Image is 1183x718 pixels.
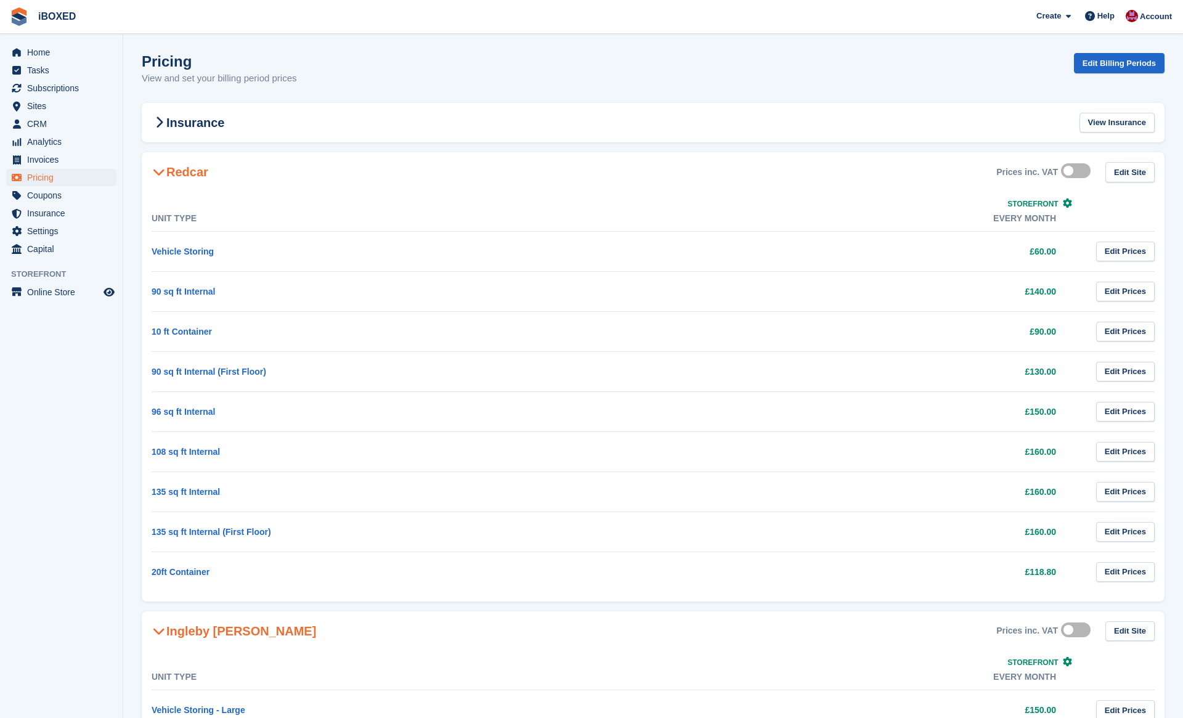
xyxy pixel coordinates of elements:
td: £160.00 [616,512,1081,552]
td: £130.00 [616,351,1081,391]
span: Subscriptions [27,80,101,97]
a: menu [6,240,116,258]
a: Edit Prices [1096,522,1155,542]
a: 90 sq ft Internal (First Floor) [152,367,266,377]
a: Preview store [102,285,116,300]
span: Storefront [11,268,123,280]
p: View and set your billing period prices [142,71,297,86]
span: Storefront [1007,200,1058,208]
a: menu [6,133,116,150]
a: Edit Prices [1096,242,1155,262]
span: Create [1036,10,1061,22]
a: Edit Prices [1096,442,1155,462]
h2: Redcar [152,165,208,179]
span: Coupons [27,187,101,204]
a: Storefront [1007,200,1072,208]
a: menu [6,187,116,204]
td: £150.00 [616,391,1081,431]
span: Analytics [27,133,101,150]
span: Storefront [1007,658,1058,667]
a: 135 sq ft Internal [152,487,220,497]
a: Vehicle Storing - Large [152,705,245,715]
span: Online Store [27,284,101,301]
td: £140.00 [616,271,1081,311]
a: Edit Site [1105,162,1155,182]
td: £90.00 [616,311,1081,351]
a: menu [6,115,116,133]
th: Unit Type [152,664,616,690]
span: Settings [27,222,101,240]
a: menu [6,62,116,79]
td: £160.00 [616,471,1081,512]
h1: Pricing [142,53,297,70]
a: menu [6,205,116,222]
a: Edit Prices [1096,562,1155,582]
span: Home [27,44,101,61]
a: menu [6,151,116,168]
a: 10 ft Container [152,327,212,337]
a: iBOXED [33,6,81,27]
img: stora-icon-8386f47178a22dfd0bd8f6a31ec36ba5ce8667c1dd55bd0f319d3a0aa187defe.svg [10,7,28,26]
img: Amanda Forder [1126,10,1138,22]
a: 108 sq ft Internal [152,447,220,457]
a: menu [6,97,116,115]
span: Pricing [27,169,101,186]
a: menu [6,284,116,301]
span: Account [1140,10,1172,23]
span: Tasks [27,62,101,79]
a: menu [6,44,116,61]
th: Unit Type [152,206,616,232]
span: Insurance [27,205,101,222]
a: Edit Prices [1096,482,1155,502]
a: Vehicle Storing [152,247,214,256]
span: Invoices [27,151,101,168]
a: menu [6,169,116,186]
span: Capital [27,240,101,258]
a: Edit Prices [1096,402,1155,422]
h2: Ingleby [PERSON_NAME] [152,624,316,638]
span: Sites [27,97,101,115]
a: 96 sq ft Internal [152,407,215,417]
a: 135 sq ft Internal (First Floor) [152,527,271,537]
th: Every month [616,664,1081,690]
a: Edit Prices [1096,362,1155,382]
td: £118.80 [616,552,1081,592]
a: Edit Prices [1096,282,1155,302]
a: Edit Prices [1096,322,1155,342]
h2: Insurance [152,115,224,130]
a: Storefront [1007,658,1072,667]
td: £160.00 [616,431,1081,471]
div: Prices inc. VAT [996,626,1058,636]
th: Every month [616,206,1081,232]
a: 90 sq ft Internal [152,287,215,296]
div: Prices inc. VAT [996,167,1058,177]
a: 20ft Container [152,567,209,577]
a: Edit Billing Periods [1074,53,1165,73]
td: £60.00 [616,231,1081,271]
a: View Insurance [1079,113,1155,133]
a: menu [6,222,116,240]
span: CRM [27,115,101,133]
a: menu [6,80,116,97]
span: Help [1097,10,1115,22]
a: Edit Site [1105,621,1155,642]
